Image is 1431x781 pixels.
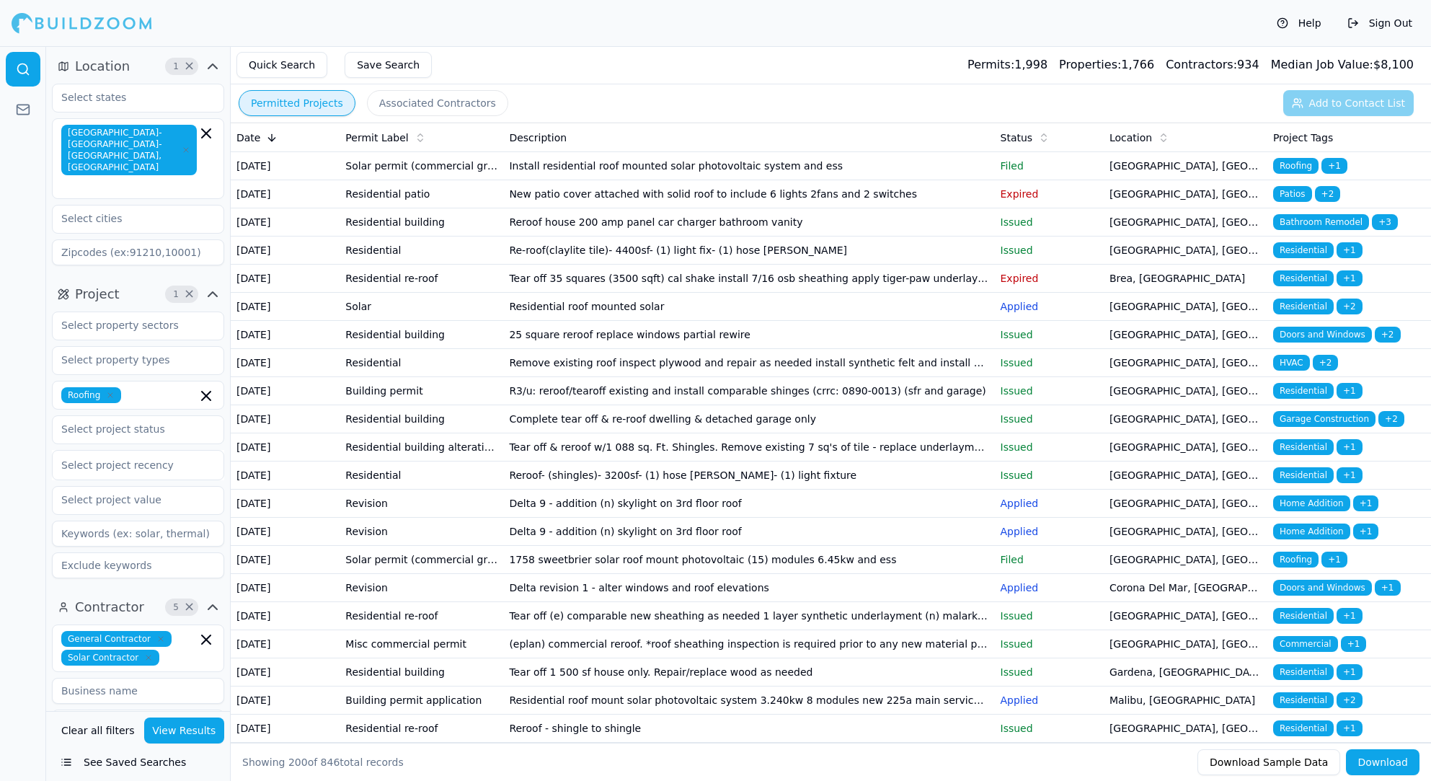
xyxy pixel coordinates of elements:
[340,658,503,687] td: Residential building
[1273,664,1334,680] span: Residential
[52,749,224,775] button: See Saved Searches
[1273,186,1312,202] span: Patios
[1197,749,1340,775] button: Download Sample Data
[75,284,120,304] span: Project
[1315,186,1341,202] span: + 2
[503,490,994,518] td: Delta 9 - addition (n) skylight on 3rd floor roof
[1001,243,1098,257] p: Issued
[340,349,503,377] td: Residential
[231,518,340,546] td: [DATE]
[340,546,503,574] td: Solar permit (commercial ground mount ess 400lbs or higher or adding to existing system)
[52,552,224,578] input: Exclude keywords
[1104,518,1267,546] td: [GEOGRAPHIC_DATA], [GEOGRAPHIC_DATA]
[1273,383,1334,399] span: Residential
[345,131,497,145] div: Permit Label
[1273,608,1334,624] span: Residential
[1001,412,1098,426] p: Issued
[1273,552,1319,568] span: Roofing
[1166,58,1237,71] span: Contractors:
[1375,580,1401,596] span: + 1
[1273,270,1334,286] span: Residential
[1337,242,1363,258] span: + 1
[288,756,308,768] span: 200
[503,377,994,405] td: R3/u: reroof/tearoff existing and install comparable shinges (crrc: 0890-0013) (sfr and garage)
[1346,749,1419,775] button: Download
[1001,131,1098,145] div: Status
[231,265,340,293] td: [DATE]
[1337,439,1363,455] span: + 1
[1273,327,1372,343] span: Doors and Windows
[1166,56,1259,74] div: 934
[1273,495,1350,511] span: Home Addition
[1321,158,1347,174] span: + 1
[58,718,138,744] button: Clear all filters
[340,180,503,208] td: Residential patio
[52,239,224,265] input: Zipcodes (ex:91210,10001)
[184,63,195,70] span: Clear Location filters
[169,287,183,301] span: 1
[1001,440,1098,454] p: Issued
[967,58,1014,71] span: Permits:
[1337,383,1363,399] span: + 1
[340,265,503,293] td: Residential re-roof
[1104,180,1267,208] td: [GEOGRAPHIC_DATA], [GEOGRAPHIC_DATA]
[503,518,994,546] td: Delta 9 - addition (n) skylight on 3rd floor roof
[1001,468,1098,482] p: Issued
[1001,271,1098,286] p: Expired
[1001,637,1098,651] p: Issued
[503,433,994,462] td: Tear off & reroof w/1 088 sq. Ft. Shingles. Remove existing 7 sq's of tile - replace underlayment...
[1001,721,1098,736] p: Issued
[239,90,355,116] button: Permitted Projects
[231,405,340,433] td: [DATE]
[231,630,340,658] td: [DATE]
[1337,692,1363,708] span: + 2
[1001,187,1098,201] p: Expired
[340,405,503,433] td: Residential building
[1271,56,1414,74] div: $ 8,100
[1378,411,1404,427] span: + 2
[75,56,130,76] span: Location
[1001,693,1098,707] p: Applied
[1001,665,1098,679] p: Issued
[231,293,340,321] td: [DATE]
[53,347,205,373] input: Select property types
[242,755,404,769] div: Showing of total records
[231,715,340,743] td: [DATE]
[340,518,503,546] td: Revision
[1001,496,1098,511] p: Applied
[1104,574,1267,602] td: Corona Del Mar, [GEOGRAPHIC_DATA]
[1109,131,1262,145] div: Location
[340,152,503,180] td: Solar permit (commercial ground mount ess 400lbs or higher or adding to existing system)
[231,462,340,490] td: [DATE]
[340,574,503,602] td: Revision
[1104,433,1267,462] td: [GEOGRAPHIC_DATA], [GEOGRAPHIC_DATA]
[503,405,994,433] td: Complete tear off & re-roof dwelling & detached garage only
[503,265,994,293] td: Tear off 35 squares (3500 sqft) cal shake install 7/16 osb sheathing apply tiger-paw underlayment...
[231,237,340,265] td: [DATE]
[1321,552,1347,568] span: + 1
[1273,158,1319,174] span: Roofing
[53,487,205,513] input: Select project value
[1104,237,1267,265] td: [GEOGRAPHIC_DATA], [GEOGRAPHIC_DATA]
[340,715,503,743] td: Residential re-roof
[231,208,340,237] td: [DATE]
[184,291,195,298] span: Clear Project filters
[52,678,224,704] input: Business name
[503,152,994,180] td: Install residential roof mounted solar photovoltaic system and ess
[52,596,224,619] button: Contractor5Clear Contractor filters
[1001,299,1098,314] p: Applied
[53,206,205,231] input: Select cities
[340,602,503,630] td: Residential re-roof
[503,462,994,490] td: Reroof- (shingles)- 3200sf- (1) hose [PERSON_NAME]- (1) light fixture
[1273,636,1338,652] span: Commercial
[1104,546,1267,574] td: [GEOGRAPHIC_DATA], [GEOGRAPHIC_DATA]
[61,631,172,647] span: General Contractor
[1001,581,1098,595] p: Applied
[1273,355,1310,371] span: HVAC
[231,433,340,462] td: [DATE]
[169,59,183,74] span: 1
[52,521,224,547] input: Keywords (ex: solar, thermal)
[1104,715,1267,743] td: [GEOGRAPHIC_DATA], [GEOGRAPHIC_DATA]
[1270,12,1329,35] button: Help
[1337,608,1363,624] span: + 1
